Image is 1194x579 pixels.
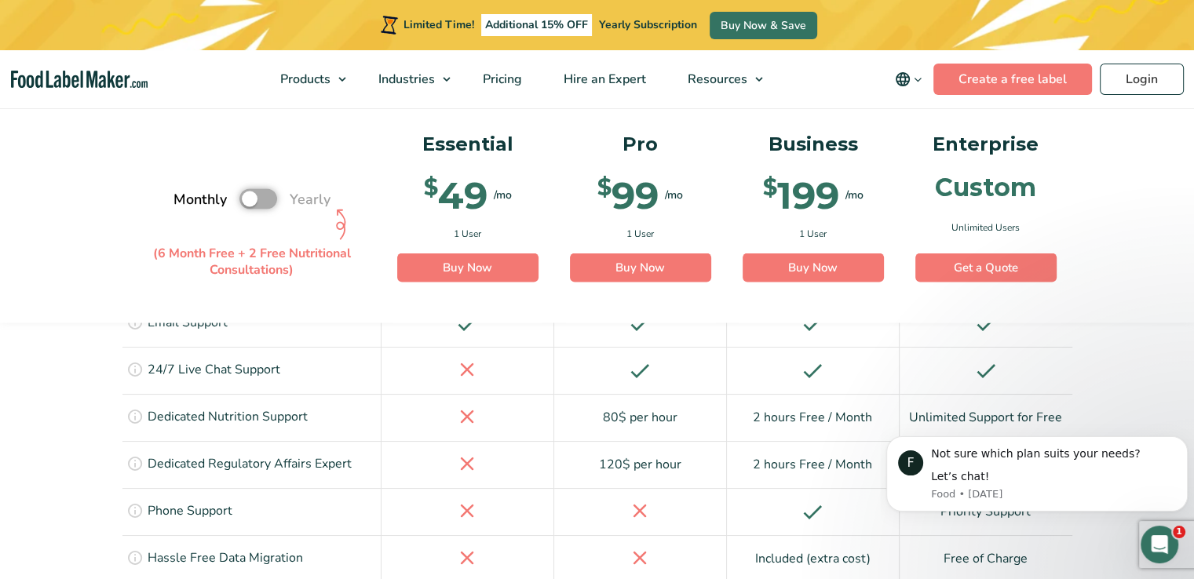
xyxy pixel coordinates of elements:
[845,187,864,203] span: /mo
[374,71,436,88] span: Industries
[276,71,332,88] span: Products
[134,201,370,278] p: (6 Month Free + 2 Free Nutritional Consultations)
[933,64,1092,95] a: Create a free label
[358,50,458,108] a: Industries
[880,413,1194,537] iframe: Intercom notifications message
[570,253,711,282] a: Buy Now
[494,187,512,203] span: /mo
[260,50,354,108] a: Products
[727,441,900,488] div: 2 hours Free / Month
[599,17,697,32] span: Yearly Subscription
[148,454,352,475] p: Dedicated Regulatory Affairs Expert
[1141,526,1178,563] iframe: Intercom live chat
[148,407,308,428] p: Dedicated Nutrition Support
[290,188,330,209] span: Yearly
[462,50,539,108] a: Pricing
[554,441,727,488] div: 120$ per hour
[626,226,654,240] span: 1 User
[454,226,481,240] span: 1 User
[597,176,612,198] span: $
[148,313,228,333] p: Email Support
[915,253,1057,282] a: Get a Quote
[554,394,727,441] div: 80$ per hour
[148,360,280,381] p: 24/7 Live Chat Support
[799,226,827,240] span: 1 User
[900,394,1072,441] div: Unlimited Support for Free
[743,129,884,158] p: Business
[481,14,592,36] span: Additional 15% OFF
[148,501,232,522] p: Phone Support
[743,253,884,282] a: Buy Now
[1100,64,1184,95] a: Login
[478,71,524,88] span: Pricing
[239,189,277,209] label: Toggle
[683,71,749,88] span: Resources
[710,12,817,39] a: Buy Now & Save
[570,129,711,158] p: Pro
[727,394,900,441] div: 2 hours Free / Month
[403,17,474,32] span: Limited Time!
[763,176,777,198] span: $
[665,187,683,203] span: /mo
[1173,526,1185,538] span: 1
[424,176,487,213] div: 49
[543,50,663,108] a: Hire an Expert
[763,176,839,213] div: 199
[424,176,438,198] span: $
[397,253,539,282] a: Buy Now
[397,129,539,158] p: Essential
[915,129,1057,158] p: Enterprise
[148,548,303,569] p: Hassle Free Data Migration
[951,220,1020,234] span: Unlimited Users
[935,174,1036,199] div: Custom
[667,50,771,108] a: Resources
[559,71,648,88] span: Hire an Expert
[173,188,227,209] span: Monthly
[597,176,659,213] div: 99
